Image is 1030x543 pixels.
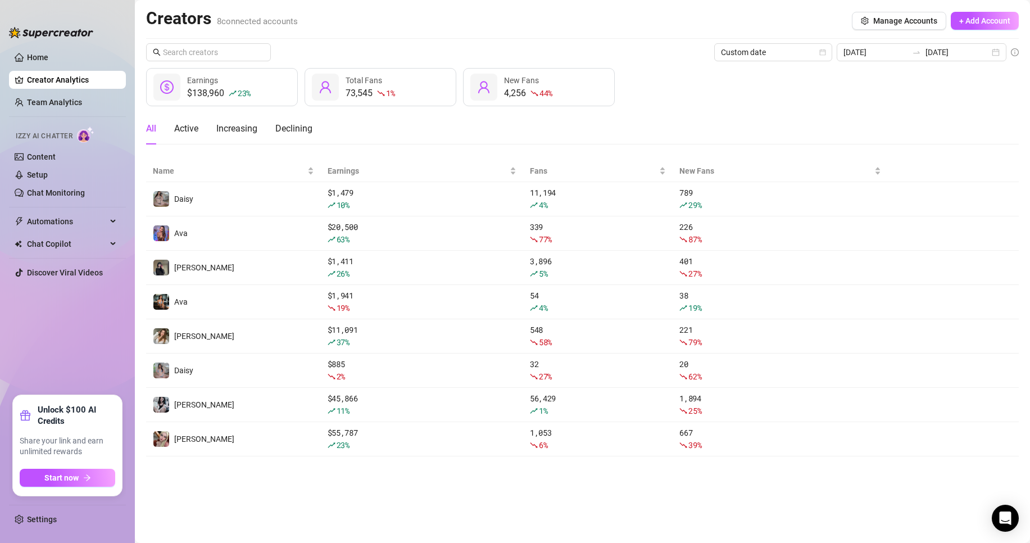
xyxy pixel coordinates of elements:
[346,87,394,100] div: 73,545
[679,304,687,312] span: rise
[679,221,881,246] div: 226
[688,440,701,450] span: 39 %
[679,358,881,383] div: 20
[688,337,701,347] span: 79 %
[530,270,538,278] span: rise
[153,225,169,241] img: Ava
[925,46,990,58] input: End date
[679,324,881,349] div: 221
[530,427,666,451] div: 1,053
[20,436,115,458] span: Share your link and earn unlimited rewards
[679,187,881,211] div: 789
[27,515,57,524] a: Settings
[27,98,82,107] a: Team Analytics
[530,221,666,246] div: 339
[912,48,921,57] span: to
[337,440,350,450] span: 23 %
[153,363,169,378] img: Daisy
[153,431,169,447] img: Anna
[679,289,881,314] div: 38
[843,46,908,58] input: Start date
[959,16,1010,25] span: + Add Account
[20,469,115,487] button: Start nowarrow-right
[530,255,666,280] div: 3,896
[679,441,687,449] span: fall
[328,441,335,449] span: rise
[27,170,48,179] a: Setup
[238,88,251,98] span: 23 %
[679,255,881,280] div: 401
[27,212,107,230] span: Automations
[852,12,946,30] button: Manage Accounts
[477,80,491,94] span: user
[153,260,169,275] img: Anna
[530,407,538,415] span: rise
[153,328,169,344] img: Paige
[530,187,666,211] div: 11,194
[873,16,937,25] span: Manage Accounts
[15,240,22,248] img: Chat Copilot
[328,392,516,417] div: $ 45,866
[328,407,335,415] span: rise
[346,76,382,85] span: Total Fans
[153,294,169,310] img: Ava
[160,80,174,94] span: dollar-circle
[328,358,516,383] div: $ 885
[539,234,552,245] span: 77 %
[688,405,701,416] span: 25 %
[992,505,1019,532] div: Open Intercom Messenger
[539,88,552,98] span: 44 %
[530,392,666,417] div: 56,429
[337,268,350,279] span: 26 %
[321,160,523,182] th: Earnings
[688,371,701,382] span: 62 %
[174,263,234,272] span: [PERSON_NAME]
[153,191,169,207] img: Daisy
[27,235,107,253] span: Chat Copilot
[20,410,31,421] span: gift
[16,131,72,142] span: Izzy AI Chatter
[539,302,547,313] span: 4 %
[328,304,335,312] span: fall
[146,122,156,135] div: All
[217,16,298,26] span: 8 connected accounts
[530,324,666,349] div: 548
[77,126,94,143] img: AI Chatter
[530,338,538,346] span: fall
[9,27,93,38] img: logo-BBDzfeDw.svg
[673,160,888,182] th: New Fans
[328,165,507,177] span: Earnings
[328,338,335,346] span: rise
[174,297,188,306] span: Ava
[328,324,516,349] div: $ 11,091
[679,407,687,415] span: fall
[328,373,335,381] span: fall
[679,236,687,243] span: fall
[146,160,321,182] th: Name
[27,268,103,277] a: Discover Viral Videos
[27,53,48,62] a: Home
[328,201,335,209] span: rise
[679,201,687,209] span: rise
[530,236,538,243] span: fall
[530,165,657,177] span: Fans
[679,427,881,451] div: 667
[174,194,193,203] span: Daisy
[328,289,516,314] div: $ 1,941
[386,88,394,98] span: 1 %
[679,392,881,417] div: 1,894
[27,152,56,161] a: Content
[530,373,538,381] span: fall
[688,234,701,245] span: 87 %
[187,87,251,100] div: $138,960
[174,366,193,375] span: Daisy
[679,270,687,278] span: fall
[38,404,115,427] strong: Unlock $100 AI Credits
[27,71,117,89] a: Creator Analytics
[15,217,24,226] span: thunderbolt
[688,200,701,210] span: 29 %
[504,87,552,100] div: 4,256
[44,473,79,482] span: Start now
[174,400,234,409] span: [PERSON_NAME]
[83,474,91,482] span: arrow-right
